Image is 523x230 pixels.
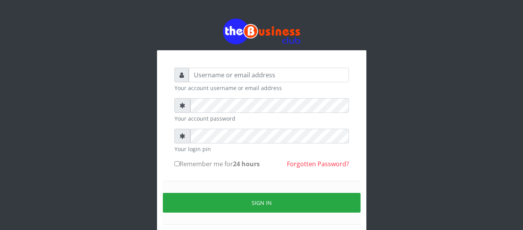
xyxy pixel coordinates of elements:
a: Forgotten Password? [287,160,349,168]
small: Your account username or email address [174,84,349,92]
small: Your account password [174,114,349,123]
input: Remember me for24 hours [174,161,180,166]
input: Username or email address [189,68,349,82]
label: Remember me for [174,159,260,169]
b: 24 hours [233,160,260,168]
small: Your login pin [174,145,349,153]
button: Sign in [163,193,361,213]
